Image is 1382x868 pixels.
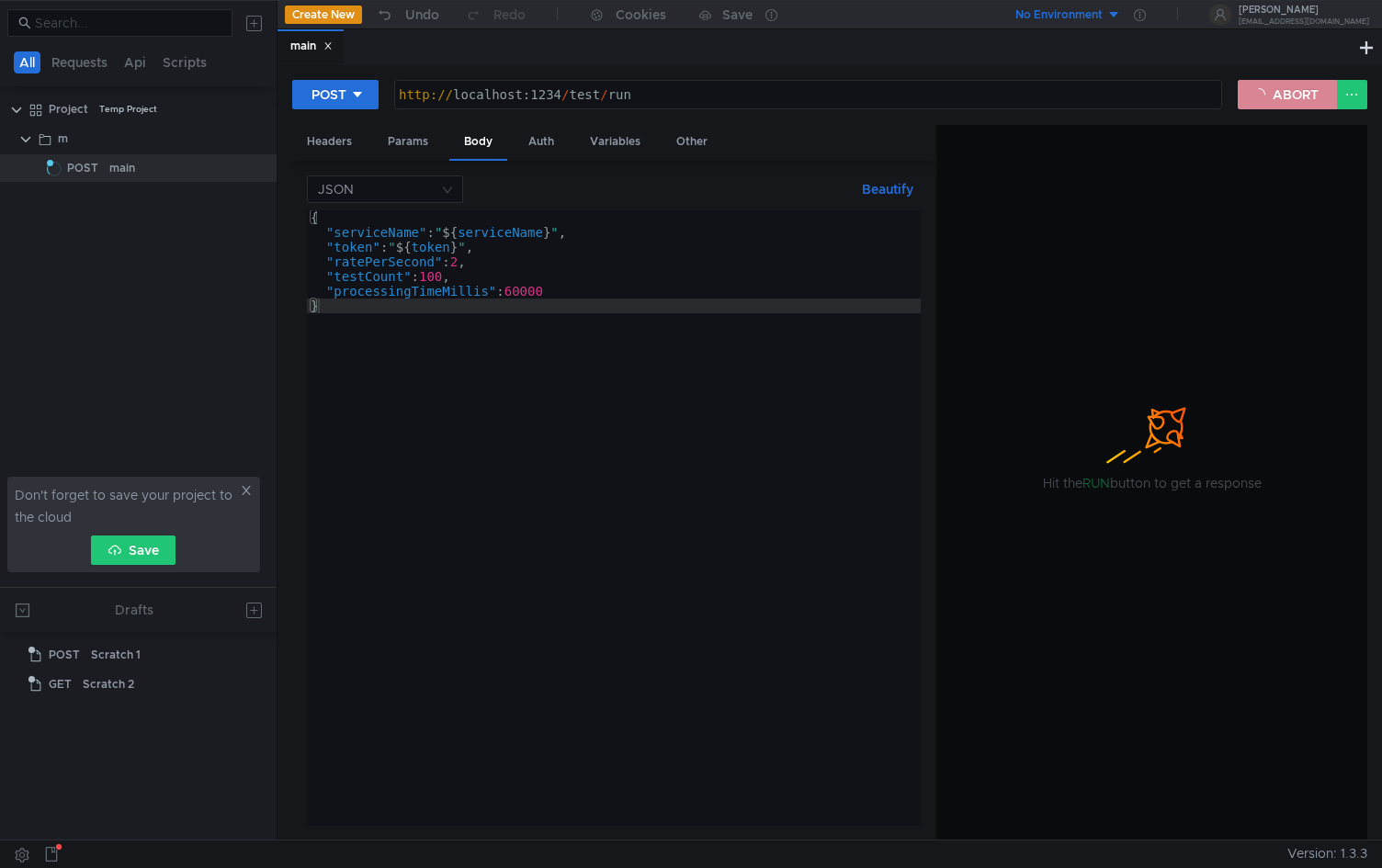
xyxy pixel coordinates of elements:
div: main [290,37,333,56]
div: Drafts [115,599,153,621]
div: Other [662,125,722,159]
button: Save [91,535,176,565]
div: Headers [292,125,367,159]
button: POST [292,80,379,109]
div: POST [312,85,346,105]
div: main [109,154,135,182]
div: Cookies [616,4,666,26]
div: Project [49,96,88,123]
div: Variables [575,125,655,159]
div: Undo [405,4,439,26]
div: Redo [493,4,526,26]
div: Params [373,125,443,159]
button: Redo [452,1,538,28]
button: Api [119,51,152,73]
button: All [14,51,40,73]
button: Undo [362,1,452,28]
div: [EMAIL_ADDRESS][DOMAIN_NAME] [1239,18,1369,25]
button: Scripts [157,51,212,73]
span: GET [49,671,72,698]
button: ABORT [1238,80,1337,109]
input: Search... [35,13,221,33]
div: Save [722,8,753,21]
div: Scratch 2 [83,671,134,698]
span: Don't forget to save your project to the cloud [15,484,236,528]
span: POST [49,641,80,669]
div: Temp Project [99,96,157,123]
div: Auth [514,125,569,159]
div: Scratch 1 [91,641,141,669]
div: [PERSON_NAME] [1239,6,1369,15]
button: Create New [285,6,362,24]
div: m [58,125,68,152]
div: Body [449,125,507,161]
span: Loading... [47,162,62,176]
button: Requests [46,51,113,73]
button: Beautify [855,178,921,200]
div: No Environment [1015,6,1103,24]
span: POST [67,154,98,182]
span: Version: 1.3.3 [1287,840,1367,867]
